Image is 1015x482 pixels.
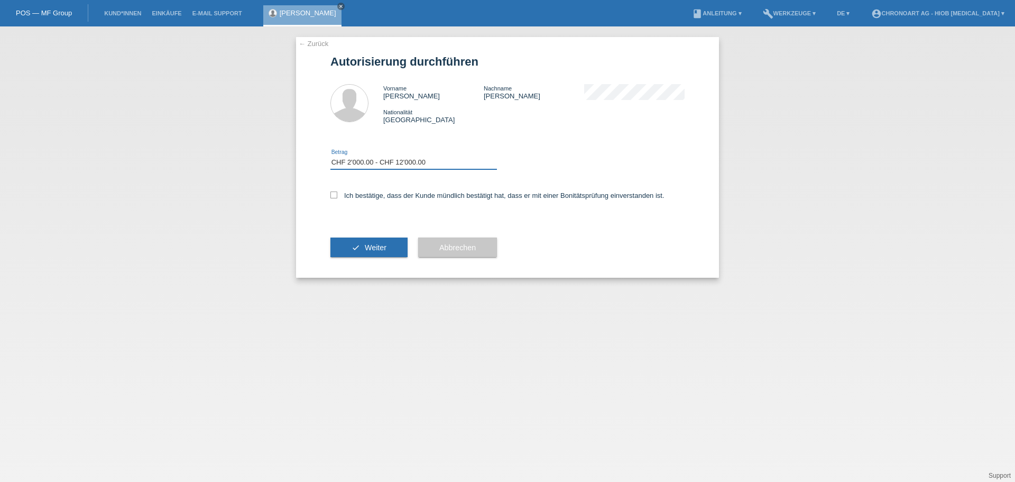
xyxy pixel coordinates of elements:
[763,8,773,19] i: build
[383,84,484,100] div: [PERSON_NAME]
[383,109,412,115] span: Nationalität
[832,10,855,16] a: DE ▾
[299,40,328,48] a: ← Zurück
[484,85,512,92] span: Nachname
[330,192,665,199] label: Ich bestätige, dass der Kunde mündlich bestätigt hat, dass er mit einer Bonitätsprüfung einversta...
[352,243,360,252] i: check
[687,10,746,16] a: bookAnleitung ▾
[330,238,408,258] button: check Weiter
[871,8,882,19] i: account_circle
[365,243,386,252] span: Weiter
[330,55,685,68] h1: Autorisierung durchführen
[692,8,703,19] i: book
[383,85,407,92] span: Vorname
[758,10,822,16] a: buildWerkzeuge ▾
[484,84,584,100] div: [PERSON_NAME]
[280,9,336,17] a: [PERSON_NAME]
[187,10,247,16] a: E-Mail Support
[866,10,1010,16] a: account_circleChronoart AG - Hiob [MEDICAL_DATA] ▾
[418,238,497,258] button: Abbrechen
[383,108,484,124] div: [GEOGRAPHIC_DATA]
[146,10,187,16] a: Einkäufe
[16,9,72,17] a: POS — MF Group
[439,243,476,252] span: Abbrechen
[989,472,1011,479] a: Support
[338,4,344,9] i: close
[337,3,345,10] a: close
[99,10,146,16] a: Kund*innen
